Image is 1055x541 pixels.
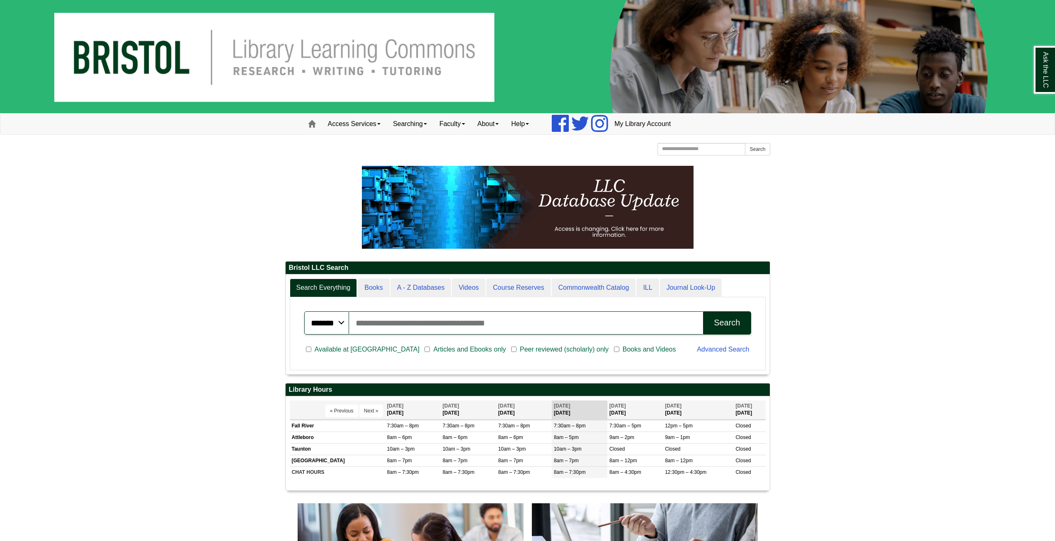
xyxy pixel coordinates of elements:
[607,400,663,419] th: [DATE]
[554,403,570,409] span: [DATE]
[660,279,722,297] a: Journal Look-Up
[387,469,419,475] span: 8am – 7:30pm
[554,458,579,463] span: 8am – 7pm
[609,446,625,452] span: Closed
[665,446,680,452] span: Closed
[311,344,423,354] span: Available at [GEOGRAPHIC_DATA]
[554,434,579,440] span: 8am – 5pm
[609,423,641,429] span: 7:30am – 5pm
[609,458,637,463] span: 8am – 12pm
[443,446,471,452] span: 10am – 3pm
[290,420,385,432] td: Fall River
[443,458,468,463] span: 8am – 7pm
[443,423,475,429] span: 7:30am – 8pm
[735,423,751,429] span: Closed
[703,311,751,335] button: Search
[733,400,765,419] th: [DATE]
[443,434,468,440] span: 8am – 6pm
[735,446,751,452] span: Closed
[665,469,706,475] span: 12:30pm – 4:30pm
[443,469,475,475] span: 8am – 7:30pm
[609,469,641,475] span: 8am – 4:30pm
[387,423,419,429] span: 7:30am – 8pm
[619,344,679,354] span: Books and Videos
[554,423,586,429] span: 7:30am – 8pm
[496,400,552,419] th: [DATE]
[517,344,612,354] span: Peer reviewed (scholarly) only
[697,346,749,353] a: Advanced Search
[665,423,693,429] span: 12pm – 5pm
[387,403,404,409] span: [DATE]
[290,467,385,478] td: CHAT HOURS
[290,432,385,443] td: Attleboro
[433,114,471,134] a: Faculty
[486,279,551,297] a: Course Reserves
[306,346,311,353] input: Available at [GEOGRAPHIC_DATA]
[362,166,694,249] img: HTML tutorial
[290,455,385,467] td: [GEOGRAPHIC_DATA]
[614,346,619,353] input: Books and Videos
[325,405,358,417] button: « Previous
[424,346,430,353] input: Articles and Ebooks only
[552,279,636,297] a: Commonwealth Catalog
[745,143,770,155] button: Search
[286,383,770,396] h2: Library Hours
[385,400,441,419] th: [DATE]
[387,114,433,134] a: Searching
[498,434,523,440] span: 8am – 6pm
[322,114,387,134] a: Access Services
[735,434,751,440] span: Closed
[441,400,496,419] th: [DATE]
[452,279,485,297] a: Videos
[290,279,357,297] a: Search Everything
[554,446,582,452] span: 10am – 3pm
[387,458,412,463] span: 8am – 7pm
[735,458,751,463] span: Closed
[609,403,626,409] span: [DATE]
[636,279,659,297] a: ILL
[443,403,459,409] span: [DATE]
[498,469,530,475] span: 8am – 7:30pm
[663,400,733,419] th: [DATE]
[290,443,385,455] td: Taunton
[552,400,607,419] th: [DATE]
[430,344,509,354] span: Articles and Ebooks only
[609,434,634,440] span: 9am – 2pm
[505,114,535,134] a: Help
[387,434,412,440] span: 8am – 6pm
[358,279,389,297] a: Books
[714,318,740,328] div: Search
[498,423,530,429] span: 7:30am – 8pm
[498,403,515,409] span: [DATE]
[735,403,752,409] span: [DATE]
[286,262,770,274] h2: Bristol LLC Search
[665,458,693,463] span: 8am – 12pm
[554,469,586,475] span: 8am – 7:30pm
[735,469,751,475] span: Closed
[498,446,526,452] span: 10am – 3pm
[665,434,690,440] span: 9am – 1pm
[498,458,523,463] span: 8am – 7pm
[359,405,383,417] button: Next »
[387,446,415,452] span: 10am – 3pm
[511,346,517,353] input: Peer reviewed (scholarly) only
[390,279,451,297] a: A - Z Databases
[471,114,505,134] a: About
[608,114,677,134] a: My Library Account
[665,403,682,409] span: [DATE]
